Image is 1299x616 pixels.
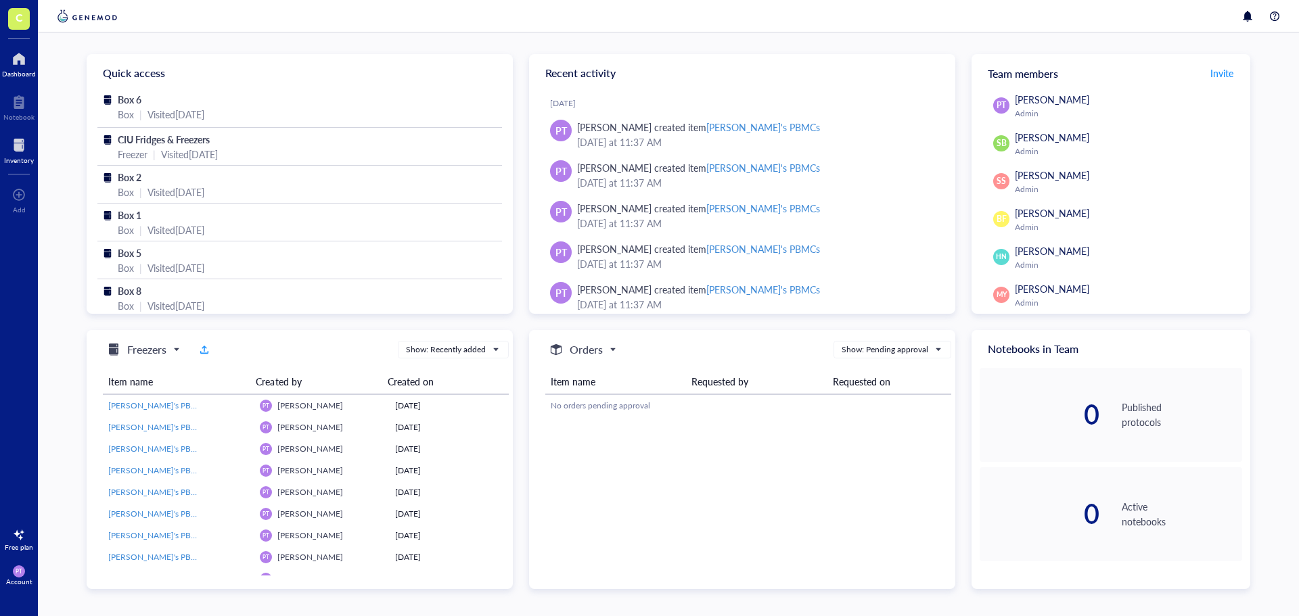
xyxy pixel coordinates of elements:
[4,156,34,164] div: Inventory
[577,120,820,135] div: [PERSON_NAME] created item
[108,400,207,411] span: [PERSON_NAME]'s PBMCs
[540,195,944,236] a: PT[PERSON_NAME] created item[PERSON_NAME]'s PBMCs[DATE] at 11:37 AM
[108,400,249,412] a: [PERSON_NAME]'s PBMCs
[16,568,22,575] span: PT
[139,298,142,313] div: |
[686,369,827,394] th: Requested by
[147,260,204,275] div: Visited [DATE]
[997,137,1007,149] span: SB
[1210,62,1234,84] button: Invite
[118,208,141,222] span: Box 1
[139,107,142,122] div: |
[395,508,503,520] div: [DATE]
[577,160,820,175] div: [PERSON_NAME] created item
[706,202,820,215] div: [PERSON_NAME]'s PBMCs
[395,465,503,477] div: [DATE]
[277,529,343,541] span: [PERSON_NAME]
[1015,168,1089,182] span: [PERSON_NAME]
[540,236,944,277] a: PT[PERSON_NAME] created item[PERSON_NAME]'s PBMCs[DATE] at 11:37 AM
[153,147,156,162] div: |
[577,216,934,231] div: [DATE] at 11:37 AM
[2,70,36,78] div: Dashboard
[395,421,503,433] div: [DATE]
[1122,499,1242,529] div: Active notebooks
[108,508,207,519] span: [PERSON_NAME]'s PBMCs
[139,222,142,237] div: |
[263,489,269,496] span: PT
[108,551,207,563] span: [PERSON_NAME]'s PBMCs
[54,8,120,24] img: genemod-logo
[277,465,343,476] span: [PERSON_NAME]
[842,343,928,356] div: Show: Pending approval
[555,204,567,219] span: PT
[1015,108,1237,119] div: Admin
[395,443,503,455] div: [DATE]
[108,573,249,585] a: [PERSON_NAME]'s PBMCs
[706,283,820,296] div: [PERSON_NAME]'s PBMCs
[147,107,204,122] div: Visited [DATE]
[980,500,1100,527] div: 0
[1015,298,1237,308] div: Admin
[127,341,166,358] h5: Freezers
[118,284,141,298] span: Box 8
[16,9,23,26] span: C
[108,465,249,477] a: [PERSON_NAME]'s PBMCs
[972,330,1250,368] div: Notebooks in Team
[551,400,946,412] div: No orders pending approval
[550,98,944,109] div: [DATE]
[706,120,820,134] div: [PERSON_NAME]'s PBMCs
[108,443,207,454] span: [PERSON_NAME]'s PBMCs
[3,113,35,121] div: Notebook
[263,424,269,431] span: PT
[277,400,343,411] span: [PERSON_NAME]
[4,135,34,164] a: Inventory
[577,256,934,271] div: [DATE] at 11:37 AM
[997,175,1006,187] span: SS
[395,551,503,563] div: [DATE]
[1015,184,1237,195] div: Admin
[395,529,503,542] div: [DATE]
[263,575,269,582] span: PT
[2,48,36,78] a: Dashboard
[118,246,141,260] span: Box 5
[263,446,269,452] span: PT
[118,260,134,275] div: Box
[87,54,513,92] div: Quick access
[1015,260,1237,270] div: Admin
[972,54,1250,92] div: Team members
[13,206,26,214] div: Add
[277,421,343,433] span: [PERSON_NAME]
[108,443,249,455] a: [PERSON_NAME]'s PBMCs
[277,573,343,584] span: [PERSON_NAME]
[577,201,820,216] div: [PERSON_NAME] created item
[980,401,1100,428] div: 0
[263,511,269,517] span: PT
[570,341,603,358] h5: Orders
[103,369,250,394] th: Item name
[3,91,35,121] a: Notebook
[147,185,204,199] div: Visited [DATE]
[108,573,207,584] span: [PERSON_NAME]'s PBMCs
[1210,66,1233,80] span: Invite
[118,147,147,162] div: Freezer
[382,369,498,394] th: Created on
[108,465,207,476] span: [PERSON_NAME]'s PBMCs
[5,543,33,551] div: Free plan
[545,369,686,394] th: Item name
[108,551,249,563] a: [PERSON_NAME]'s PBMCs
[108,529,207,541] span: [PERSON_NAME]'s PBMCs
[555,123,567,138] span: PT
[555,245,567,260] span: PT
[161,147,218,162] div: Visited [DATE]
[108,529,249,542] a: [PERSON_NAME]'s PBMCs
[263,402,269,409] span: PT
[108,421,249,433] a: [PERSON_NAME]'s PBMCs
[1015,222,1237,233] div: Admin
[277,486,343,498] span: [PERSON_NAME]
[540,277,944,317] a: PT[PERSON_NAME] created item[PERSON_NAME]'s PBMCs[DATE] at 11:37 AM
[395,486,503,498] div: [DATE]
[529,54,955,92] div: Recent activity
[577,175,934,190] div: [DATE] at 11:37 AM
[263,554,269,561] span: PT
